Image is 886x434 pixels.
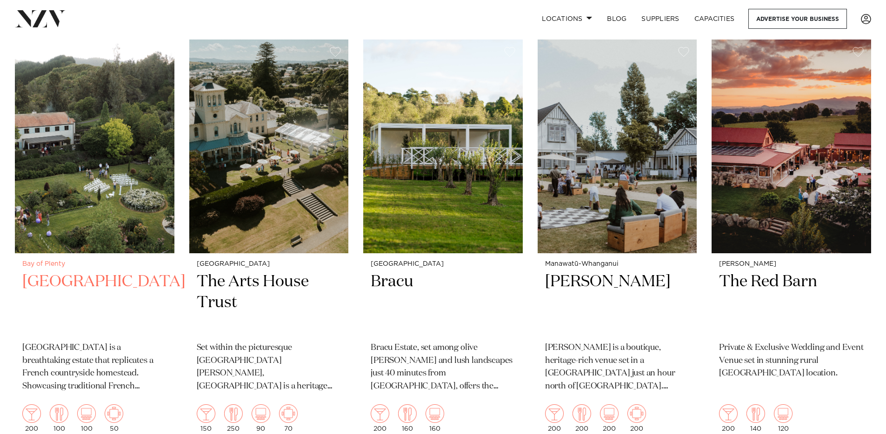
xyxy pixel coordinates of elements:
[719,404,738,432] div: 200
[371,404,389,432] div: 200
[279,404,298,423] img: meeting.png
[22,404,41,423] img: cocktail.png
[634,9,686,29] a: SUPPLIERS
[22,261,167,268] small: Bay of Plenty
[719,342,864,381] p: Private & Exclusive Wedding and Event Venue set in stunning rural [GEOGRAPHIC_DATA] location.
[600,404,619,423] img: theatre.png
[50,404,68,423] img: dining.png
[105,404,123,423] img: meeting.png
[22,404,41,432] div: 200
[774,404,793,423] img: theatre.png
[15,10,66,27] img: nzv-logo.png
[719,404,738,423] img: cocktail.png
[398,404,417,423] img: dining.png
[279,404,298,432] div: 70
[545,271,690,334] h2: [PERSON_NAME]
[600,9,634,29] a: BLOG
[224,404,243,432] div: 250
[426,404,444,423] img: theatre.png
[573,404,591,432] div: 200
[573,404,591,423] img: dining.png
[77,404,96,423] img: theatre.png
[224,404,243,423] img: dining.png
[371,342,515,394] p: Bracu Estate, set among olive [PERSON_NAME] and lush landscapes just 40 minutes from [GEOGRAPHIC_...
[545,404,564,423] img: cocktail.png
[534,9,600,29] a: Locations
[22,342,167,394] p: [GEOGRAPHIC_DATA] is a breathtaking estate that replicates a French countryside homestead. Showca...
[746,404,765,432] div: 140
[252,404,270,423] img: theatre.png
[50,404,68,432] div: 100
[252,404,270,432] div: 90
[105,404,123,432] div: 50
[197,342,341,394] p: Set within the picturesque [GEOGRAPHIC_DATA][PERSON_NAME], [GEOGRAPHIC_DATA] is a heritage venue ...
[197,261,341,268] small: [GEOGRAPHIC_DATA]
[719,271,864,334] h2: The Red Barn
[77,404,96,432] div: 100
[197,404,215,423] img: cocktail.png
[627,404,646,432] div: 200
[197,271,341,334] h2: The Arts House Trust
[545,404,564,432] div: 200
[398,404,417,432] div: 160
[627,404,646,423] img: meeting.png
[746,404,765,423] img: dining.png
[687,9,742,29] a: Capacities
[545,261,690,268] small: Manawatū-Whanganui
[774,404,793,432] div: 120
[426,404,444,432] div: 160
[719,261,864,268] small: [PERSON_NAME]
[371,261,515,268] small: [GEOGRAPHIC_DATA]
[22,271,167,334] h2: [GEOGRAPHIC_DATA]
[600,404,619,432] div: 200
[371,271,515,334] h2: Bracu
[371,404,389,423] img: cocktail.png
[545,342,690,394] p: [PERSON_NAME] is a boutique, heritage-rich venue set in a [GEOGRAPHIC_DATA] just an hour north of...
[197,404,215,432] div: 150
[748,9,847,29] a: Advertise your business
